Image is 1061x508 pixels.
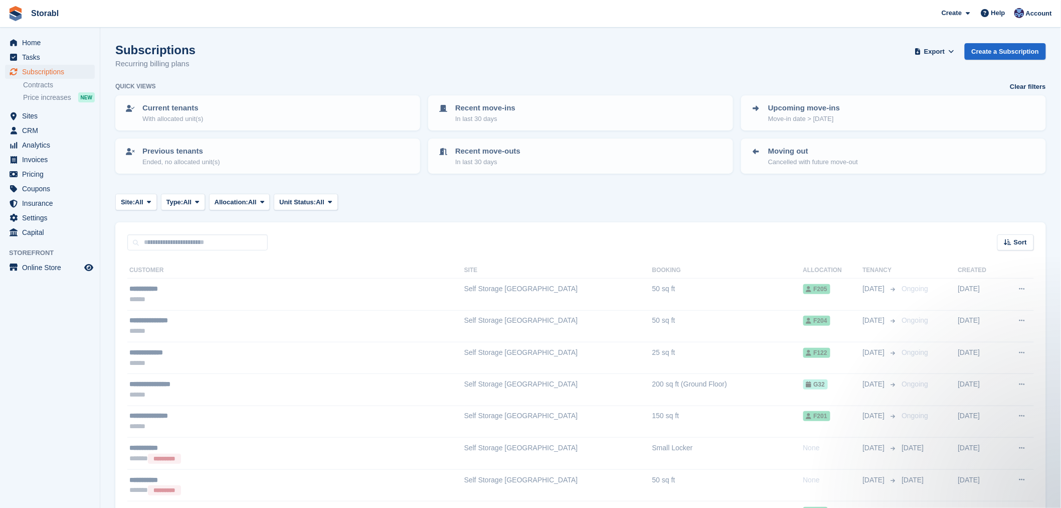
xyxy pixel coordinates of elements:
span: Storefront [9,248,100,258]
a: menu [5,211,95,225]
img: Tegan Ewart [1014,8,1024,18]
a: menu [5,109,95,123]
a: menu [5,123,95,138]
span: Home [22,36,82,50]
a: menu [5,65,95,79]
a: Preview store [83,262,95,274]
span: CRM [22,123,82,138]
span: Settings [22,211,82,225]
span: Subscriptions [22,65,82,79]
img: stora-icon-8386f47178a22dfd0bd8f6a31ec36ba5ce8667c1dd55bd0f319d3a0aa187defe.svg [8,6,23,21]
span: Price increases [23,93,71,102]
span: Tasks [22,50,82,64]
span: Analytics [22,138,82,152]
p: Recent move-outs [455,146,520,157]
span: Sites [22,109,82,123]
p: Ended, no allocated unit(s) [142,157,220,167]
a: menu [5,153,95,167]
a: Recent move-outs In last 30 days [429,140,732,173]
a: Price increases NEW [23,92,95,103]
a: Previous tenants Ended, no allocated unit(s) [116,140,419,173]
a: menu [5,138,95,152]
h1: Subscriptions [115,43,196,57]
h6: Quick views [115,82,156,91]
p: Recurring billing plans [115,58,196,70]
p: Recent move-ins [455,102,515,114]
span: Pricing [22,167,82,181]
a: Moving out Cancelled with future move-out [742,140,1045,173]
p: In last 30 days [455,157,520,167]
a: Current tenants With allocated unit(s) [116,96,419,130]
div: NEW [78,92,95,102]
span: Create [942,8,962,18]
a: menu [5,50,95,64]
p: In last 30 days [455,114,515,124]
span: Online Store [22,261,82,275]
p: Upcoming move-ins [768,102,840,114]
a: Contracts [23,80,95,90]
p: Previous tenants [142,146,220,157]
p: With allocated unit(s) [142,114,203,124]
a: menu [5,196,95,210]
a: menu [5,261,95,275]
p: Cancelled with future move-out [768,157,858,167]
a: Storabl [27,5,63,22]
span: Insurance [22,196,82,210]
span: Export [924,47,945,57]
a: Upcoming move-ins Move-in date > [DATE] [742,96,1045,130]
span: Coupons [22,182,82,196]
button: Export [913,43,957,60]
a: menu [5,167,95,181]
a: Create a Subscription [965,43,1046,60]
p: Move-in date > [DATE] [768,114,840,124]
a: menu [5,225,95,239]
p: Current tenants [142,102,203,114]
a: menu [5,182,95,196]
span: Help [991,8,1005,18]
p: Moving out [768,146,858,157]
a: Clear filters [1010,82,1046,92]
span: Account [1026,9,1052,19]
span: Capital [22,225,82,239]
a: Recent move-ins In last 30 days [429,96,732,130]
a: menu [5,36,95,50]
span: Invoices [22,153,82,167]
